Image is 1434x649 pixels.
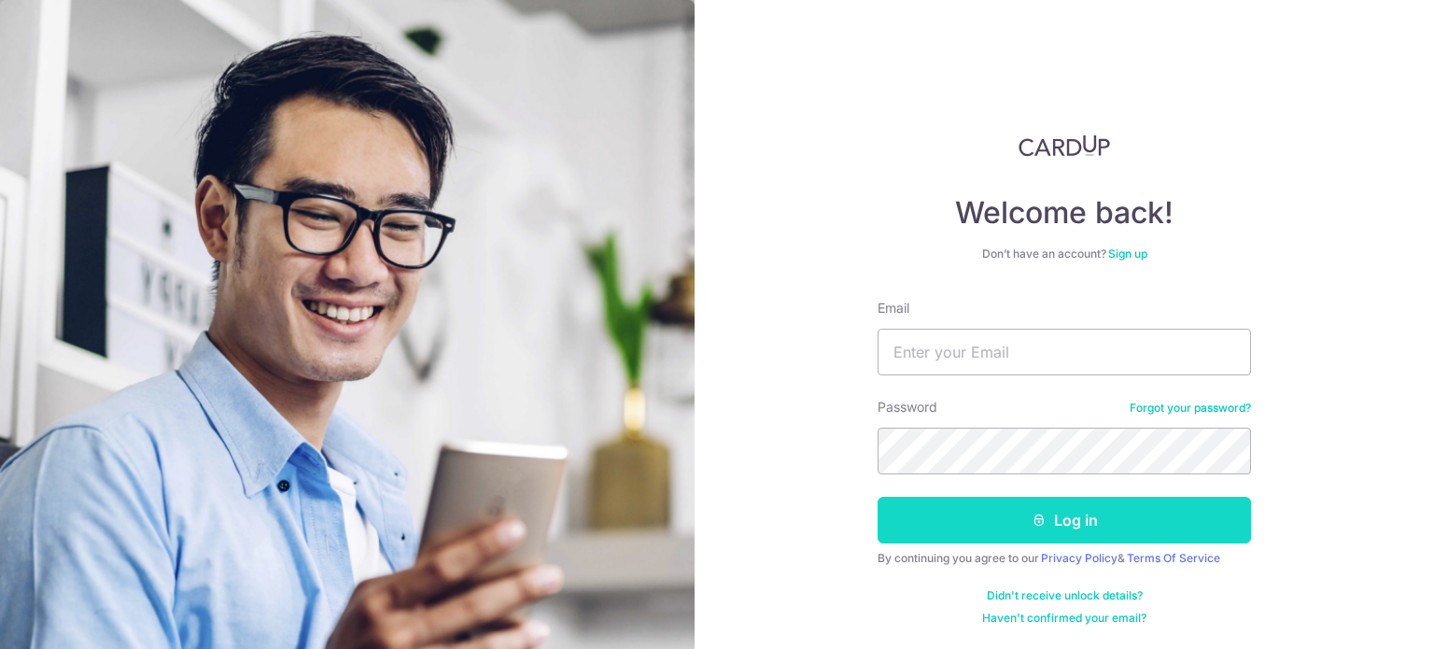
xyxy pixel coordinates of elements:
[878,398,937,416] label: Password
[878,551,1251,566] div: By continuing you agree to our &
[1019,134,1110,157] img: CardUp Logo
[987,588,1143,603] a: Didn't receive unlock details?
[982,611,1146,626] a: Haven't confirmed your email?
[878,299,909,317] label: Email
[878,247,1251,261] div: Don’t have an account?
[1041,551,1118,565] a: Privacy Policy
[1127,551,1220,565] a: Terms Of Service
[878,194,1251,232] h4: Welcome back!
[1130,401,1251,416] a: Forgot your password?
[878,329,1251,375] input: Enter your Email
[1108,247,1147,261] a: Sign up
[878,497,1251,543] button: Log in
